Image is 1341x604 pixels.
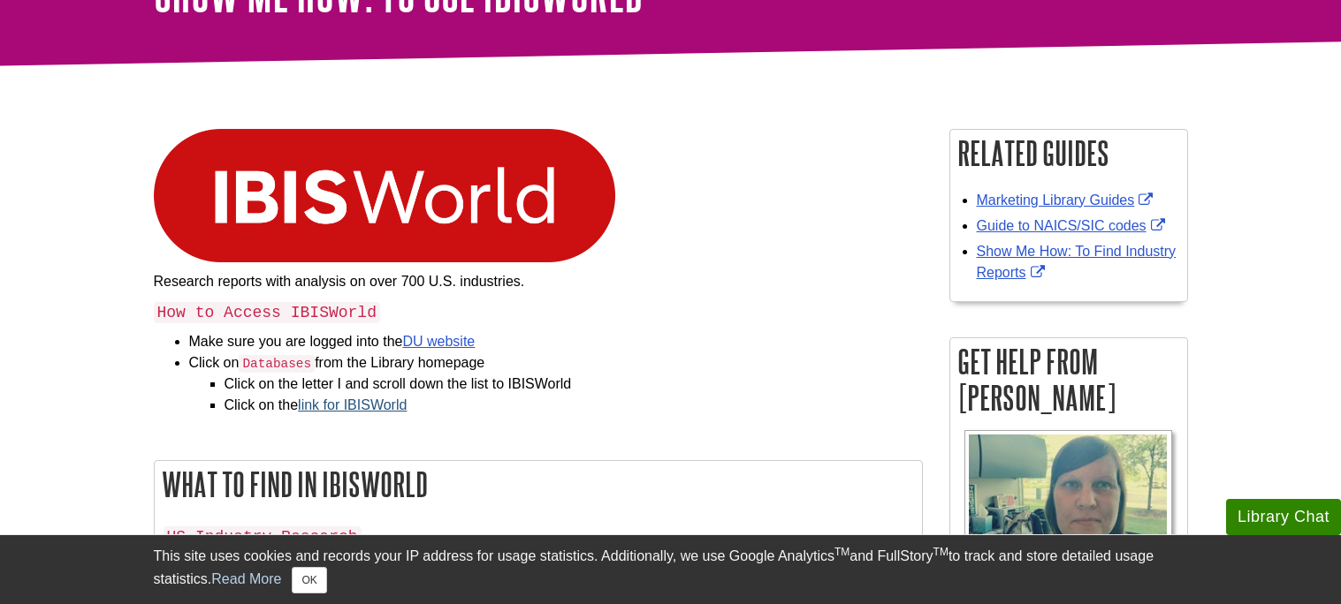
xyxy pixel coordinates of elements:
div: This site uses cookies and records your IP address for usage statistics. Additionally, we use Goo... [154,546,1188,593]
li: Click on from the Library homepage [189,352,923,417]
sup: TM [834,546,850,558]
p: Research reports with analysis on over 700 U.S. industries. [154,271,923,292]
h2: Get Help From [PERSON_NAME] [950,338,1187,421]
img: Profile Photo [964,430,1173,578]
sup: TM [933,546,949,558]
li: Click on the letter I and scroll down the list to IBISWorld [225,374,923,395]
a: Read More [211,571,281,586]
a: Link opens in new window [977,218,1170,233]
h2: Related Guides [950,130,1187,177]
h2: What to Find in IBISWorld [155,461,922,508]
code: Databases [239,355,315,373]
li: Make sure you are logged into the [189,331,923,352]
a: Link opens in new window [977,193,1158,208]
button: Close [292,567,326,593]
li: Click on the [225,395,923,416]
code: US Industry Research [164,526,362,547]
code: How to Access IBISWorld [154,302,380,323]
img: ibisworld logo [154,129,615,262]
a: link for IBISWorld [298,397,407,412]
a: Link opens in new window [977,244,1177,280]
button: Library Chat [1226,499,1341,535]
a: DU website [402,334,475,349]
